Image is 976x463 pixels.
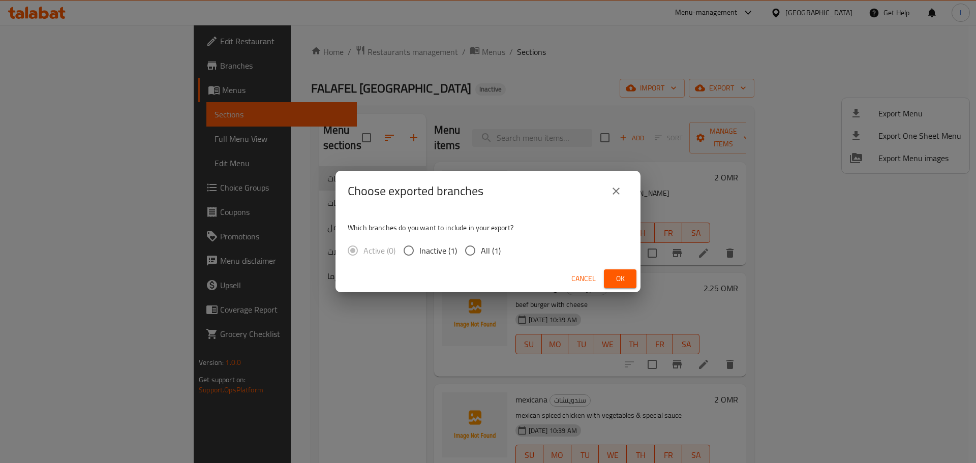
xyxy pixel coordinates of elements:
[612,272,628,285] span: Ok
[348,223,628,233] p: Which branches do you want to include in your export?
[567,269,600,288] button: Cancel
[348,183,483,199] h2: Choose exported branches
[363,244,395,257] span: Active (0)
[604,269,636,288] button: Ok
[419,244,457,257] span: Inactive (1)
[604,179,628,203] button: close
[571,272,596,285] span: Cancel
[481,244,501,257] span: All (1)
